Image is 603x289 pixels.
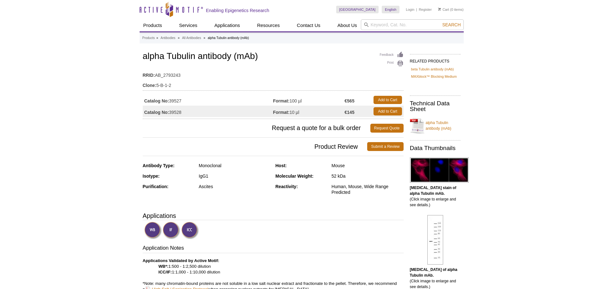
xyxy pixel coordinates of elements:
strong: Format: [273,98,290,104]
strong: Clone: [143,82,157,88]
div: Human, Mouse, Wide Range Predicted [331,184,403,195]
strong: Antibody Type: [143,163,175,168]
div: IgG1 [199,173,271,179]
span: Request a quote for a bulk order [143,124,370,133]
span: Search [442,22,461,27]
div: 52 kDa [331,173,403,179]
strong: Purification: [143,184,169,189]
a: Register [419,7,432,12]
a: About Us [334,19,361,31]
a: [GEOGRAPHIC_DATA] [336,6,379,13]
strong: Catalog No: [144,109,169,115]
a: Print [380,60,404,67]
a: Add to Cart [374,107,402,115]
img: Immunofluorescence Validated [163,222,180,239]
a: Services [175,19,201,31]
li: » [156,36,158,40]
a: Request Quote [370,124,404,133]
a: English [382,6,399,13]
b: [MEDICAL_DATA] stain of alpha Tubulin mAb. [410,186,456,196]
strong: Molecular Weight: [275,174,313,179]
img: Immunocytochemistry Validated [181,222,199,239]
a: Cart [438,7,449,12]
span: Product Review [143,142,367,151]
td: AB_2793243 [143,69,404,79]
strong: €565 [345,98,355,104]
h3: Application Notes [143,244,404,253]
b: [MEDICAL_DATA] of alpha Tubulin mAb. [410,267,457,278]
strong: Catalog No: [144,98,169,104]
li: » [204,36,205,40]
a: Applications [210,19,244,31]
td: 39528 [143,106,273,117]
li: | [416,6,417,13]
a: Feedback [380,51,404,58]
a: Contact Us [293,19,324,31]
a: beta Tubulin antibody (mAb) [411,66,454,72]
a: Login [406,7,414,12]
strong: Format: [273,109,290,115]
a: All Antibodies [182,35,201,41]
li: (0 items) [438,6,464,13]
strong: Host: [275,163,287,168]
a: Submit a Review [367,142,403,151]
a: Resources [253,19,284,31]
a: MAXblock™ Blocking Medium [411,74,457,79]
a: Add to Cart [374,96,402,104]
button: Search [440,22,462,28]
a: Antibodies [160,35,175,41]
strong: Reactivity: [275,184,298,189]
b: Applications Validated by Active Motif: [143,258,219,263]
td: 10 µl [273,106,345,117]
h2: Enabling Epigenetics Research [206,8,269,13]
li: alpha Tubulin antibody (mAb) [208,36,249,40]
div: Mouse [331,163,403,168]
strong: RRID: [143,72,155,78]
strong: Isotype: [143,174,160,179]
h1: alpha Tubulin antibody (mAb) [143,51,404,62]
h2: RELATED PRODUCTS [410,54,461,65]
a: alpha Tubulin antibody (mAb) [410,116,461,135]
h3: Applications [143,211,404,220]
img: Your Cart [438,8,441,11]
div: Monoclonal [199,163,271,168]
p: (Click image to enlarge and see details.) [410,185,461,208]
input: Keyword, Cat. No. [361,19,464,30]
a: Products [140,19,166,31]
strong: ICC/IF: [159,270,172,274]
td: 5-B-1-2 [143,79,404,89]
h2: Technical Data Sheet [410,101,461,112]
td: 39527 [143,94,273,106]
img: alpha Tubulin antibody (mAb) tested by Western blot. [427,215,443,265]
div: Ascites [199,184,271,189]
img: alpha Tubulin antibody (mAb) tested by immunofluorescence. [410,157,469,183]
li: » [178,36,180,40]
img: Western Blot Validated [144,222,162,239]
h2: Data Thumbnails [410,145,461,151]
strong: €145 [345,109,355,115]
a: Products [142,35,155,41]
td: 100 µl [273,94,345,106]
